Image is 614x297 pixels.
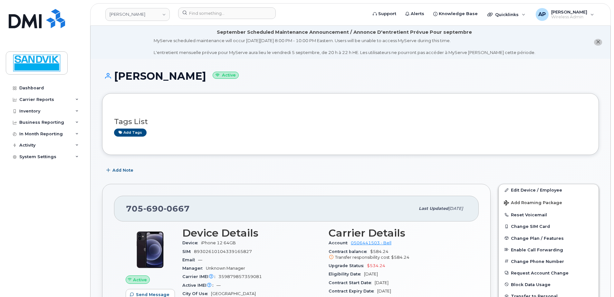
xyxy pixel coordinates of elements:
span: $584.24 [391,255,409,260]
h1: [PERSON_NAME] [102,70,599,82]
span: Transfer responsibility cost [335,255,390,260]
span: — [216,283,221,288]
span: [DATE] [375,280,389,285]
span: Active IMEI [182,283,216,288]
span: Account [329,240,351,245]
span: $534.24 [367,263,385,268]
span: iPhone 12 64GB [201,240,236,245]
h3: Device Details [182,227,321,239]
button: Reset Voicemail [499,209,599,221]
button: close notification [594,39,602,46]
span: Last updated [419,206,448,211]
button: Change SIM Card [499,221,599,232]
span: SIM [182,249,194,254]
button: Add Roaming Package [499,196,599,209]
button: Block Data Usage [499,279,599,290]
span: City Of Use [182,291,211,296]
span: [GEOGRAPHIC_DATA] [211,291,256,296]
span: Upgrade Status [329,263,367,268]
a: 0506441503 - Bell [351,240,391,245]
span: — [198,257,202,262]
span: Contract Start Date [329,280,375,285]
span: Add Note [112,167,133,173]
span: [DATE] [364,272,378,276]
span: Contract balance [329,249,370,254]
span: Enable Call Forwarding [511,247,563,252]
span: 89302610104339165827 [194,249,252,254]
button: Request Account Change [499,267,599,279]
span: 705 [126,204,190,213]
button: Add Note [102,165,139,176]
h3: Carrier Details [329,227,467,239]
span: Change Plan / Features [511,236,564,240]
div: MyServe scheduled maintenance will occur [DATE][DATE] 8:00 PM - 10:00 PM Eastern. Users will be u... [154,38,535,56]
span: 0667 [164,204,190,213]
span: Eligibility Date [329,272,364,276]
small: Active [213,72,239,79]
span: Manager [182,266,206,271]
span: Contract Expiry Date [329,289,377,293]
span: Carrier IMEI [182,274,218,279]
h3: Tags List [114,118,587,126]
span: Device [182,240,201,245]
span: Active [133,277,147,283]
span: $584.24 [329,249,467,261]
span: [DATE] [377,289,391,293]
span: Email [182,257,198,262]
span: [DATE] [448,206,463,211]
div: September Scheduled Maintenance Announcement / Annonce D'entretient Prévue Pour septembre [217,29,472,36]
a: Edit Device / Employee [499,184,599,196]
span: 359879857359081 [218,274,262,279]
span: Unknown Manager [206,266,245,271]
span: 690 [143,204,164,213]
img: iPhone_12.jpg [131,230,169,269]
button: Change Phone Number [499,256,599,267]
span: Add Roaming Package [504,200,562,206]
button: Enable Call Forwarding [499,244,599,256]
a: Add tags [114,129,147,137]
button: Change Plan / Features [499,232,599,244]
